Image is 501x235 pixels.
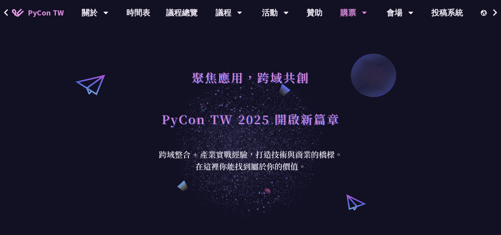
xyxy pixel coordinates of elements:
[28,7,64,19] span: PyCon TW
[4,3,72,23] a: PyCon TW
[192,65,309,89] h1: 聚焦應用，跨域共創
[12,9,24,17] img: Home icon of PyCon TW 2025
[481,10,489,16] img: Locale Icon
[154,149,348,172] div: 跨域整合 + 產業實戰經驗，打造技術與商業的橋樑。 在這裡你能找到屬於你的價值。
[162,107,340,131] h1: PyCon TW 2025 開啟新篇章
